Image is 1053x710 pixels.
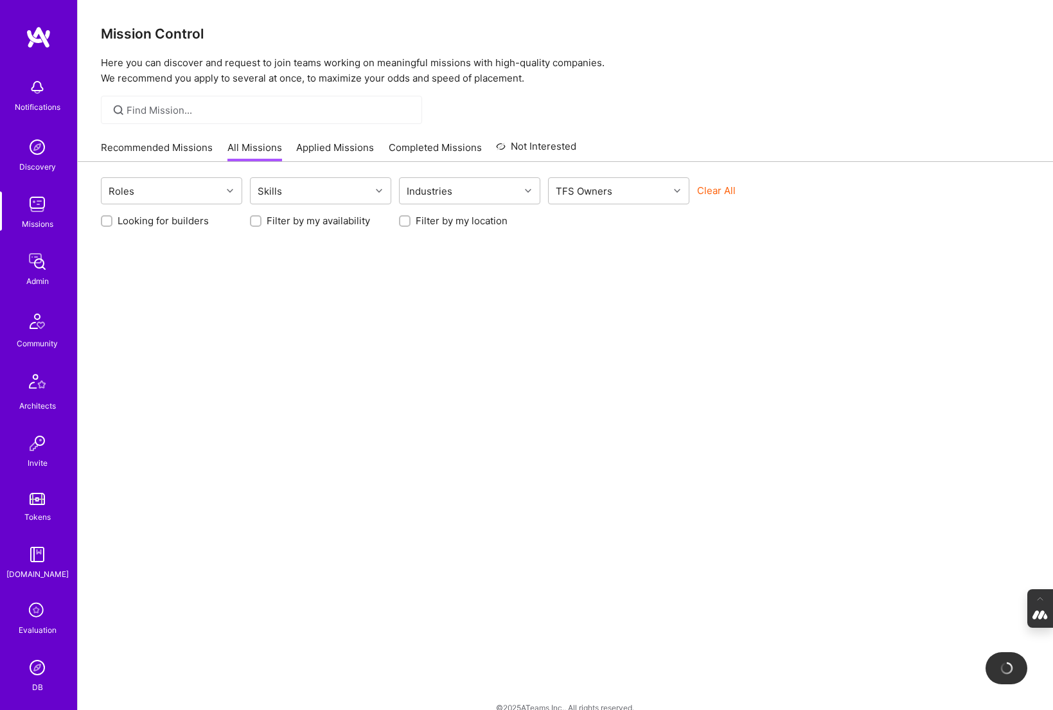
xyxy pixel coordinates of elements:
img: tokens [30,493,45,505]
a: Recommended Missions [101,141,213,162]
i: icon SearchGrey [111,103,126,118]
div: Discovery [19,160,56,173]
div: Roles [105,182,137,200]
div: Admin [26,274,49,288]
input: Find Mission... [127,103,412,117]
i: icon SelectionTeam [25,599,49,623]
button: Clear All [697,184,736,197]
img: logo [26,26,51,49]
img: Architects [22,368,53,399]
a: All Missions [227,141,282,162]
img: Invite [24,430,50,456]
div: Skills [254,182,285,200]
label: Looking for builders [118,214,209,227]
div: Invite [28,456,48,470]
div: DB [32,680,43,694]
h3: Mission Control [101,26,1030,42]
div: Tokens [24,510,51,524]
label: Filter by my availability [267,214,370,227]
img: Community [22,306,53,337]
label: Filter by my location [416,214,508,227]
img: guide book [24,542,50,567]
div: Notifications [15,100,60,114]
i: icon Chevron [376,188,382,194]
div: Architects [19,399,56,413]
div: Evaluation [19,623,57,637]
i: icon Chevron [674,188,680,194]
img: Admin Search [24,655,50,680]
img: bell [24,75,50,100]
img: admin teamwork [24,249,50,274]
div: TFS Owners [553,182,615,200]
div: [DOMAIN_NAME] [6,567,69,581]
img: loading [1000,661,1014,675]
div: Missions [22,217,53,231]
i: icon Chevron [227,188,233,194]
img: teamwork [24,191,50,217]
p: Here you can discover and request to join teams working on meaningful missions with high-quality ... [101,55,1030,86]
div: Industries [403,182,456,200]
a: Completed Missions [389,141,482,162]
a: Not Interested [496,139,576,162]
div: Community [17,337,58,350]
a: Applied Missions [296,141,374,162]
img: discovery [24,134,50,160]
i: icon Chevron [525,188,531,194]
